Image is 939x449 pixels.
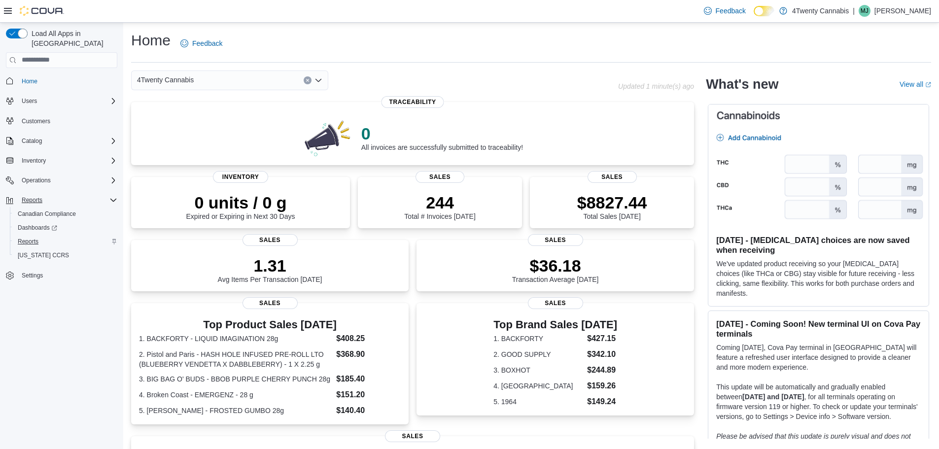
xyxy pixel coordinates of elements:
[588,171,637,183] span: Sales
[22,137,42,145] span: Catalog
[528,234,583,246] span: Sales
[18,135,117,147] span: Catalog
[18,155,117,167] span: Inventory
[361,124,523,143] p: 0
[18,115,117,127] span: Customers
[10,221,121,235] a: Dashboards
[618,82,694,90] p: Updated 1 minute(s) ago
[716,235,921,255] h3: [DATE] - [MEDICAL_DATA] choices are now saved when receiving
[493,365,583,375] dt: 3. BOXHOT
[304,76,312,84] button: Clear input
[18,224,57,232] span: Dashboards
[18,95,41,107] button: Users
[874,5,931,17] p: [PERSON_NAME]
[14,236,42,247] a: Reports
[18,174,55,186] button: Operations
[10,248,121,262] button: [US_STATE] CCRS
[14,236,117,247] span: Reports
[493,334,583,344] dt: 1. BACKFORTY
[139,334,332,344] dt: 1. BACKFORTY - LIQUID IMAGINATION 28g
[404,193,475,220] div: Total # Invoices [DATE]
[22,176,51,184] span: Operations
[14,222,117,234] span: Dashboards
[18,210,76,218] span: Canadian Compliance
[18,135,46,147] button: Catalog
[716,319,921,339] h3: [DATE] - Coming Soon! New terminal UI on Cova Pay terminals
[853,5,855,17] p: |
[2,193,121,207] button: Reports
[18,75,41,87] a: Home
[512,256,599,276] p: $36.18
[900,80,931,88] a: View allExternal link
[2,74,121,88] button: Home
[14,249,73,261] a: [US_STATE] CCRS
[493,349,583,359] dt: 2. GOOD SUPPLY
[2,134,121,148] button: Catalog
[493,319,617,331] h3: Top Brand Sales [DATE]
[18,251,69,259] span: [US_STATE] CCRS
[742,393,804,401] strong: [DATE] and [DATE]
[218,256,322,283] div: Avg Items Per Transaction [DATE]
[2,268,121,282] button: Settings
[336,405,401,416] dd: $140.40
[18,95,117,107] span: Users
[716,382,921,421] p: This update will be automatically and gradually enabled between , for all terminals operating on ...
[385,430,440,442] span: Sales
[528,297,583,309] span: Sales
[139,319,401,331] h3: Top Product Sales [DATE]
[925,82,931,88] svg: External link
[336,348,401,360] dd: $368.90
[754,16,754,17] span: Dark Mode
[22,196,42,204] span: Reports
[18,155,50,167] button: Inventory
[859,5,870,17] div: Mason John
[382,96,444,108] span: Traceability
[218,256,322,276] p: 1.31
[18,75,117,87] span: Home
[861,5,869,17] span: MJ
[706,76,778,92] h2: What's new
[10,235,121,248] button: Reports
[716,343,921,372] p: Coming [DATE], Cova Pay terminal in [GEOGRAPHIC_DATA] will feature a refreshed user interface des...
[6,70,117,309] nav: Complex example
[587,348,617,360] dd: $342.10
[139,406,332,415] dt: 5. [PERSON_NAME] - FROSTED GUMBO 28g
[336,333,401,345] dd: $408.25
[22,97,37,105] span: Users
[137,74,194,86] span: 4Twenty Cannabis
[2,154,121,168] button: Inventory
[716,259,921,298] p: We've updated product receiving so your [MEDICAL_DATA] choices (like THCa or CBG) stay visible fo...
[131,31,171,50] h1: Home
[14,249,117,261] span: Washington CCRS
[493,397,583,407] dt: 5. 1964
[700,1,750,21] a: Feedback
[139,390,332,400] dt: 4. Broken Coast - EMERGENZ - 28 g
[18,194,46,206] button: Reports
[10,207,121,221] button: Canadian Compliance
[243,297,298,309] span: Sales
[14,208,117,220] span: Canadian Compliance
[336,389,401,401] dd: $151.20
[2,94,121,108] button: Users
[176,34,226,53] a: Feedback
[302,118,353,157] img: 0
[18,115,54,127] a: Customers
[18,270,47,281] a: Settings
[336,373,401,385] dd: $185.40
[14,208,80,220] a: Canadian Compliance
[416,171,465,183] span: Sales
[2,173,121,187] button: Operations
[28,29,117,48] span: Load All Apps in [GEOGRAPHIC_DATA]
[792,5,849,17] p: 4Twenty Cannabis
[587,333,617,345] dd: $427.15
[404,193,475,212] p: 244
[20,6,64,16] img: Cova
[2,114,121,128] button: Customers
[243,234,298,246] span: Sales
[18,174,117,186] span: Operations
[716,6,746,16] span: Feedback
[18,269,117,281] span: Settings
[577,193,647,212] p: $8827.44
[361,124,523,151] div: All invoices are successfully submitted to traceability!
[139,374,332,384] dt: 3. BIG BAG O' BUDS - BBOB PURPLE CHERRY PUNCH 28g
